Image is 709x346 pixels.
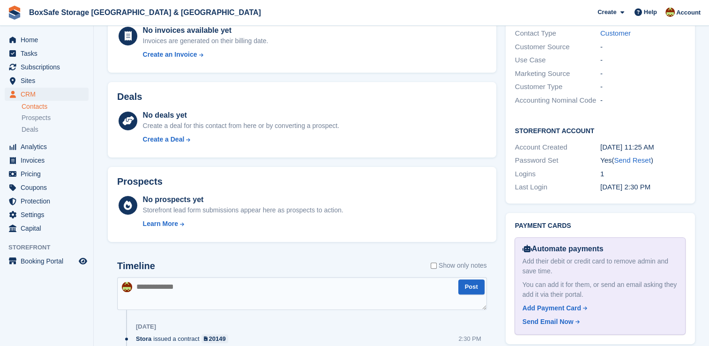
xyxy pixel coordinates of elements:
[21,60,77,74] span: Subscriptions
[22,125,89,135] a: Deals
[143,205,343,215] div: Storefront lead form submissions appear here as prospects to action.
[5,60,89,74] a: menu
[21,33,77,46] span: Home
[143,219,178,229] div: Learn More
[136,323,156,331] div: [DATE]
[600,82,686,92] div: -
[515,68,600,79] div: Marketing Source
[614,156,650,164] a: Send Reset
[515,142,600,153] div: Account Created
[600,155,686,166] div: Yes
[21,88,77,101] span: CRM
[515,155,600,166] div: Password Set
[22,102,89,111] a: Contacts
[431,261,487,271] label: Show only notes
[143,121,339,131] div: Create a deal for this contact from here or by converting a prospect.
[136,334,151,343] span: Stora
[600,68,686,79] div: -
[515,42,600,53] div: Customer Source
[676,8,701,17] span: Account
[522,243,678,255] div: Automate payments
[143,110,339,121] div: No deals yet
[597,8,616,17] span: Create
[5,74,89,87] a: menu
[143,135,185,144] div: Create a Deal
[5,167,89,181] a: menu
[522,280,678,300] div: You can add it for them, or send an email asking they add it via their portal.
[515,222,686,230] h2: Payment cards
[600,42,686,53] div: -
[515,55,600,66] div: Use Case
[600,55,686,66] div: -
[143,25,269,36] div: No invoices available yet
[5,47,89,60] a: menu
[5,154,89,167] a: menu
[25,5,265,20] a: BoxSafe Storage [GEOGRAPHIC_DATA] & [GEOGRAPHIC_DATA]
[117,91,142,102] h2: Deals
[21,181,77,194] span: Coupons
[117,261,155,271] h2: Timeline
[143,219,343,229] a: Learn More
[143,135,339,144] a: Create a Deal
[143,50,197,60] div: Create an Invoice
[644,8,657,17] span: Help
[522,256,678,276] div: Add their debit or credit card to remove admin and save time.
[22,113,89,123] a: Prospects
[5,208,89,221] a: menu
[5,140,89,153] a: menu
[600,169,686,180] div: 1
[117,176,163,187] h2: Prospects
[143,50,269,60] a: Create an Invoice
[136,334,233,343] div: issued a contract
[515,95,600,106] div: Accounting Nominal Code
[612,156,653,164] span: ( )
[77,256,89,267] a: Preview store
[8,243,93,252] span: Storefront
[431,261,437,271] input: Show only notes
[202,334,228,343] a: 20149
[21,47,77,60] span: Tasks
[5,88,89,101] a: menu
[21,195,77,208] span: Protection
[522,317,574,327] div: Send Email Now
[143,194,343,205] div: No prospects yet
[22,125,38,134] span: Deals
[515,126,686,135] h2: Storefront Account
[21,222,77,235] span: Capital
[122,282,132,292] img: Kim
[5,181,89,194] a: menu
[5,195,89,208] a: menu
[209,334,226,343] div: 20149
[5,222,89,235] a: menu
[21,255,77,268] span: Booking Portal
[458,334,481,343] div: 2:30 PM
[5,255,89,268] a: menu
[7,6,22,20] img: stora-icon-8386f47178a22dfd0bd8f6a31ec36ba5ce8667c1dd55bd0f319d3a0aa187defe.svg
[515,28,600,39] div: Contact Type
[458,279,485,295] button: Post
[22,113,51,122] span: Prospects
[665,8,675,17] img: Kim
[515,169,600,180] div: Logins
[600,142,686,153] div: [DATE] 11:25 AM
[21,140,77,153] span: Analytics
[5,33,89,46] a: menu
[21,208,77,221] span: Settings
[600,29,631,37] a: Customer
[21,167,77,181] span: Pricing
[515,182,600,193] div: Last Login
[21,74,77,87] span: Sites
[21,154,77,167] span: Invoices
[522,303,581,313] div: Add Payment Card
[143,36,269,46] div: Invoices are generated on their billing date.
[600,183,650,191] time: 2025-08-11 13:30:39 UTC
[515,82,600,92] div: Customer Type
[522,303,674,313] a: Add Payment Card
[600,95,686,106] div: -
